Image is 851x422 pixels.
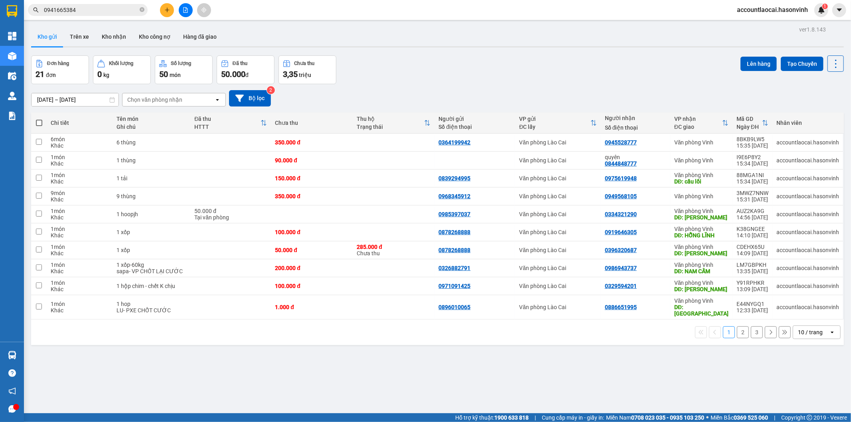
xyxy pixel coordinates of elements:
[116,262,187,268] div: 1 xốp-60kg
[736,154,768,160] div: I9E6P8Y2
[519,265,597,271] div: Văn phòng Lào Cai
[116,268,187,274] div: sapa- VP CHỐT LẠI CƯỚC
[438,124,511,130] div: Số điện thoại
[127,96,182,104] div: Chọn văn phòng nhận
[275,120,349,126] div: Chưa thu
[116,247,187,253] div: 1 xốp
[8,351,16,359] img: warehouse-icon
[736,178,768,185] div: 15:34 [DATE]
[51,214,109,221] div: Khác
[736,307,768,314] div: 12:33 [DATE]
[97,69,102,79] span: 0
[736,214,768,221] div: 14:56 [DATE]
[51,120,109,126] div: Chi tiết
[132,27,177,46] button: Kho công nợ
[519,193,597,199] div: Văn phòng Lào Cai
[519,175,597,181] div: Văn phòng Lào Cai
[32,93,118,106] input: Select a date range.
[674,226,729,232] div: Văn phòng Vinh
[733,112,772,134] th: Toggle SortBy
[736,262,768,268] div: LM7GBPKH
[275,265,349,271] div: 200.000 đ
[736,172,768,178] div: 88MGA1NI
[51,154,109,160] div: 1 món
[33,7,39,13] span: search
[229,90,271,106] button: Bộ lọc
[116,175,187,181] div: 1 tải
[605,304,637,310] div: 0886651995
[605,160,637,167] div: 0844848777
[294,61,315,66] div: Chưa thu
[8,92,16,100] img: warehouse-icon
[8,112,16,120] img: solution-icon
[519,124,590,130] div: ĐC lấy
[776,193,839,199] div: accountlaocai.hasonvinh
[8,72,16,80] img: warehouse-icon
[116,116,187,122] div: Tên món
[116,307,187,314] div: LU- PXE CHỐT CƯỚC
[194,116,261,122] div: Đã thu
[179,3,193,17] button: file-add
[438,265,470,271] div: 0326882791
[736,124,762,130] div: Ngày ĐH
[674,116,722,122] div: VP nhận
[116,157,187,164] div: 1 thùng
[155,55,213,84] button: Số lượng50món
[674,262,729,268] div: Văn phòng Vinh
[823,4,826,9] span: 1
[829,329,835,335] svg: open
[51,301,109,307] div: 1 món
[109,61,133,66] div: Khối lượng
[357,244,430,256] div: Chưa thu
[438,193,470,199] div: 0968345912
[194,214,267,221] div: Tại văn phòng
[438,247,470,253] div: 0878268888
[674,124,722,130] div: ĐC giao
[51,268,109,274] div: Khác
[140,7,144,12] span: close-circle
[605,115,666,121] div: Người nhận
[8,405,16,413] span: message
[140,6,144,14] span: close-circle
[116,193,187,199] div: 9 thùng
[605,175,637,181] div: 0975619948
[736,250,768,256] div: 14:09 [DATE]
[605,154,666,160] div: quyên
[674,286,729,292] div: DĐ: Thanh chương
[438,304,470,310] div: 0896010065
[183,7,188,13] span: file-add
[776,247,839,253] div: accountlaocai.hasonvinh
[233,61,247,66] div: Đã thu
[164,7,170,13] span: plus
[674,304,729,317] div: DĐ: hà tĩnh
[674,250,729,256] div: DĐ: nghi sơn
[201,7,207,13] span: aim
[93,55,151,84] button: Khối lượng0kg
[283,69,298,79] span: 3,35
[275,193,349,199] div: 350.000 đ
[519,304,597,310] div: Văn phòng Lào Cai
[46,72,56,78] span: đơn
[51,280,109,286] div: 1 món
[31,55,89,84] button: Đơn hàng21đơn
[736,244,768,250] div: CDEHX65U
[723,326,735,338] button: 1
[275,229,349,235] div: 100.000 đ
[51,190,109,196] div: 9 món
[51,208,109,214] div: 1 món
[674,232,729,239] div: DĐ: HỖNG LĨNH
[776,265,839,271] div: accountlaocai.hasonvinh
[798,328,823,336] div: 10 / trang
[807,415,812,420] span: copyright
[494,414,529,421] strong: 1900 633 818
[674,139,729,146] div: Văn phòng Vinh
[267,86,275,94] sup: 2
[776,157,839,164] div: accountlaocai.hasonvinh
[736,286,768,292] div: 13:09 [DATE]
[736,160,768,167] div: 15:34 [DATE]
[31,27,63,46] button: Kho gửi
[194,124,261,130] div: HTTT
[357,244,430,250] div: 285.000 đ
[51,196,109,203] div: Khác
[438,211,470,217] div: 0985397037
